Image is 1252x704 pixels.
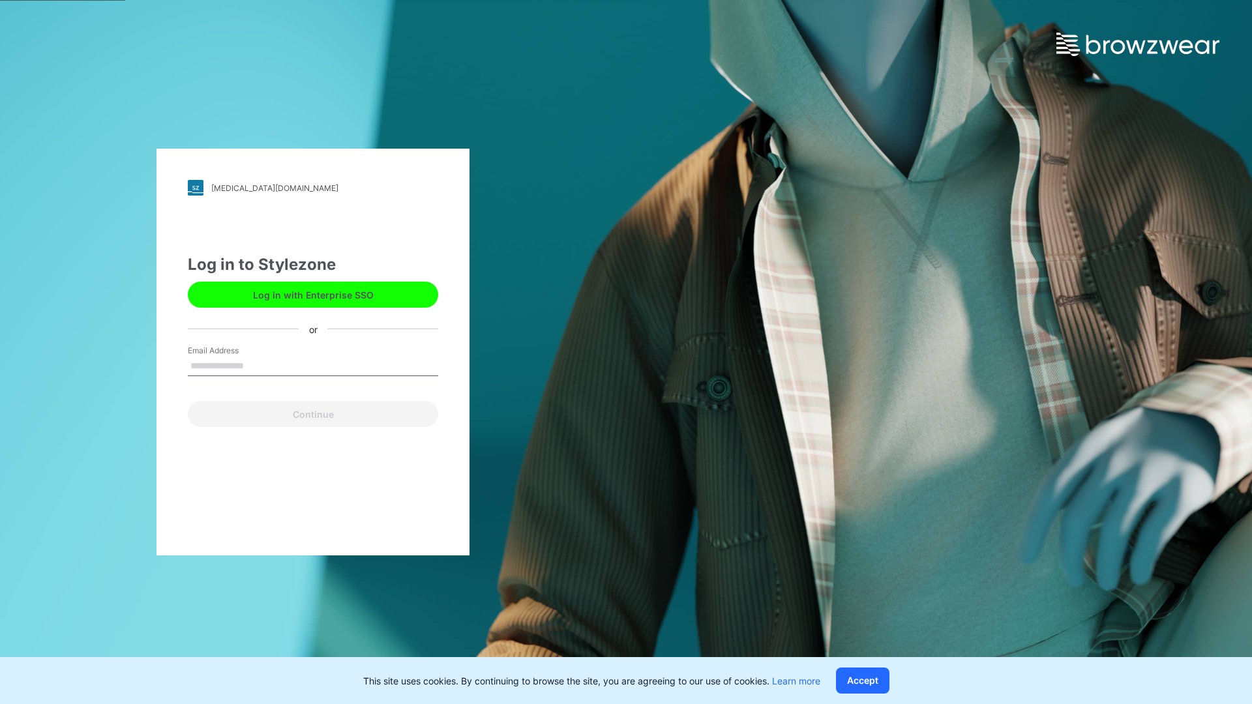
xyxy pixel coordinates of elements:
[1056,33,1219,56] img: browzwear-logo.e42bd6dac1945053ebaf764b6aa21510.svg
[188,282,438,308] button: Log in with Enterprise SSO
[299,322,328,336] div: or
[188,345,279,357] label: Email Address
[363,674,820,688] p: This site uses cookies. By continuing to browse the site, you are agreeing to our use of cookies.
[772,675,820,686] a: Learn more
[188,180,438,196] a: [MEDICAL_DATA][DOMAIN_NAME]
[188,253,438,276] div: Log in to Stylezone
[211,183,338,193] div: [MEDICAL_DATA][DOMAIN_NAME]
[836,667,889,694] button: Accept
[188,180,203,196] img: stylezone-logo.562084cfcfab977791bfbf7441f1a819.svg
